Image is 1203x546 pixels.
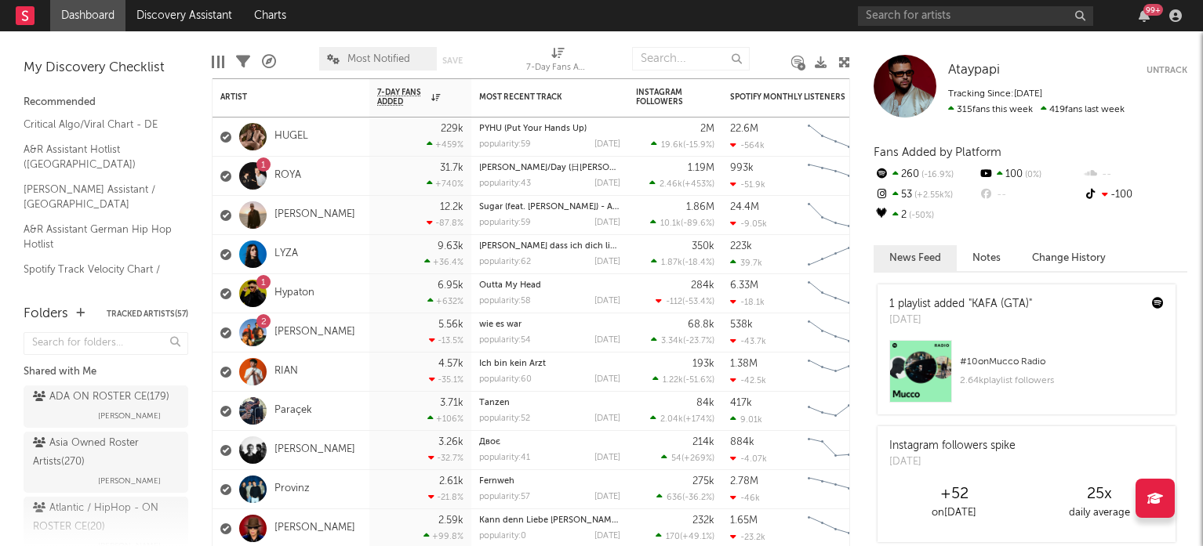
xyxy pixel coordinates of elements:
button: Untrack [1147,63,1187,78]
div: +99.8 % [423,531,463,541]
span: 7-Day Fans Added [377,88,427,107]
div: Fernweh [479,477,620,486]
div: [DATE] [594,297,620,306]
input: Search... [632,47,750,71]
button: 99+ [1139,9,1150,22]
div: 260 [874,165,978,185]
div: 1.38M [730,359,758,369]
div: 538k [730,320,753,330]
div: Dawn/Day (日月同辉) [479,164,620,172]
div: 1.65M [730,515,758,526]
div: [DATE] [889,313,1032,328]
a: [PERSON_NAME] [274,522,355,535]
span: Tracking Since: [DATE] [948,89,1042,99]
div: Folders [24,305,68,324]
span: [PERSON_NAME] [98,407,161,425]
div: -- [978,185,1082,205]
span: -16.9 % [919,171,954,179]
div: 84k [696,398,714,408]
div: +52 [881,485,1027,504]
span: 3.34k [661,337,683,345]
svg: Chart title [801,313,871,353]
span: -15.9 % [685,141,712,150]
div: -46k [730,493,760,503]
div: -23.2k [730,532,765,542]
a: Ich bin kein Arzt [479,360,546,368]
div: 9.01k [730,414,762,425]
div: 417k [730,398,752,408]
div: Instagram Followers [636,88,691,107]
div: [DATE] [594,179,620,188]
span: -36.2 % [685,494,712,502]
button: News Feed [874,245,957,271]
svg: Chart title [801,196,871,235]
div: -51.9k [730,179,765,190]
div: Hass dass ich dich liebe [479,242,620,251]
div: 9.63k [438,241,463,251]
div: [DATE] [594,336,620,345]
a: wie es war [479,320,522,329]
button: Tracked Artists(57) [107,310,188,318]
div: 214k [692,437,714,447]
a: A&R Assistant German Hip Hop Hotlist [24,221,173,253]
div: ( ) [650,414,714,424]
div: Outta My Head [479,281,620,290]
div: 229k [441,124,463,134]
div: Kann denn Liebe Sünde sein [479,516,620,525]
div: -9.05k [730,219,767,229]
span: 54 [671,454,681,463]
div: [DATE] [594,532,620,541]
a: PYHU (Put Your Hands Up) [479,125,587,133]
span: 10.1k [660,219,681,228]
a: Outta My Head [479,281,541,290]
div: -87.8 % [427,218,463,228]
div: [DATE] [594,375,620,384]
div: +632 % [427,296,463,306]
a: Fernweh [479,477,514,486]
span: +49.1 % [682,533,712,541]
div: on [DATE] [881,504,1027,522]
div: 7-Day Fans Added (7-Day Fans Added) [526,39,589,85]
div: -4.07k [730,454,767,464]
div: 1.19M [688,163,714,173]
div: ( ) [656,296,714,306]
div: ( ) [650,218,714,228]
div: ( ) [656,492,714,502]
div: ( ) [651,139,714,150]
div: 193k [692,359,714,369]
span: 19.6k [661,141,683,150]
div: -21.8 % [428,492,463,502]
input: Search for artists [858,6,1093,26]
span: 419 fans last week [948,105,1125,114]
span: Most Notified [347,54,410,64]
a: Kann denn Liebe [PERSON_NAME] sein [479,516,638,525]
div: A&R Pipeline [262,39,276,85]
input: Search for folders... [24,332,188,355]
div: ( ) [649,179,714,189]
span: 1.22k [663,376,683,385]
span: -112 [666,298,682,306]
div: +106 % [427,414,463,424]
div: [DATE] [594,140,620,149]
a: [PERSON_NAME] Assistant / [GEOGRAPHIC_DATA] [24,181,173,213]
button: Change History [1016,245,1121,271]
span: -23.7 % [685,337,712,345]
a: [PERSON_NAME] [274,208,355,222]
span: +453 % [685,180,712,189]
div: Spotify Monthly Listeners [730,92,848,102]
div: 275k [692,476,714,486]
div: 2 [874,205,978,226]
div: -42.5k [730,375,766,385]
div: -- [1083,165,1187,185]
div: 5.56k [438,320,463,330]
div: 884k [730,437,754,447]
div: popularity: 41 [479,454,530,462]
div: [DATE] [594,258,620,266]
div: -100 [1083,185,1187,205]
div: 2M [700,124,714,134]
div: ( ) [656,531,714,541]
svg: Chart title [801,235,871,274]
div: popularity: 58 [479,297,531,306]
a: Tanzen [479,399,510,407]
div: popularity: 59 [479,219,531,227]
